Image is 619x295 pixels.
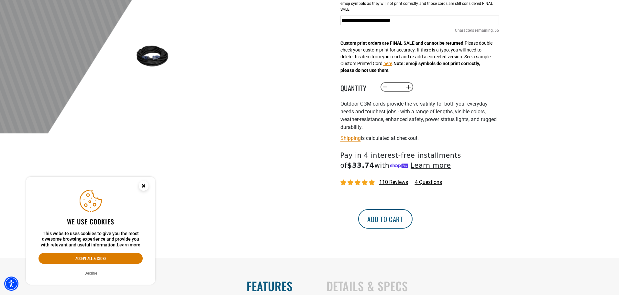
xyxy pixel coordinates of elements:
img: Black [135,38,172,75]
button: Add to cart [358,209,413,229]
span: 4 questions [415,179,442,186]
h2: We use cookies [39,217,143,226]
a: This website uses cookies to give you the most awesome browsing experience and provide you with r... [117,242,140,247]
p: This website uses cookies to give you the most awesome browsing experience and provide you with r... [39,231,143,248]
div: is calculated at checkout. [340,134,499,142]
h2: Details & Specs [326,279,606,293]
button: here [383,60,392,67]
span: 110 reviews [379,179,408,185]
label: Quantity [340,83,373,91]
button: Accept all & close [39,253,143,264]
h2: Features [14,279,293,293]
span: Characters remaining: [455,28,494,33]
aside: Cookie Consent [26,177,155,285]
a: Shipping [340,135,361,141]
strong: Note: emoji symbols do not print correctly, please do not use them. [340,61,480,73]
div: Accessibility Menu [4,277,18,291]
span: 4.81 stars [340,180,376,186]
span: Outdoor CGM cords provide the versatility for both your everyday needs and toughest jobs - with a... [340,101,497,130]
span: 55 [494,28,499,33]
button: Decline [83,270,99,277]
input: Black Cables [340,16,499,25]
button: Close this option [132,177,155,197]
